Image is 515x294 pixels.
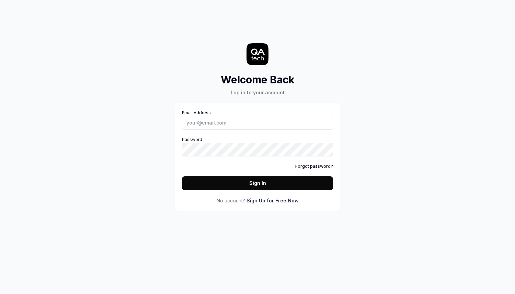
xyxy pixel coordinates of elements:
a: Sign Up for Free Now [247,197,299,204]
span: No account? [217,197,245,204]
input: Email Address [182,116,333,130]
label: Email Address [182,110,333,130]
h2: Welcome Back [221,72,295,87]
a: Forgot password? [295,163,333,169]
input: Password [182,143,333,156]
button: Sign In [182,176,333,190]
label: Password [182,137,333,156]
div: Log in to your account [221,89,295,96]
